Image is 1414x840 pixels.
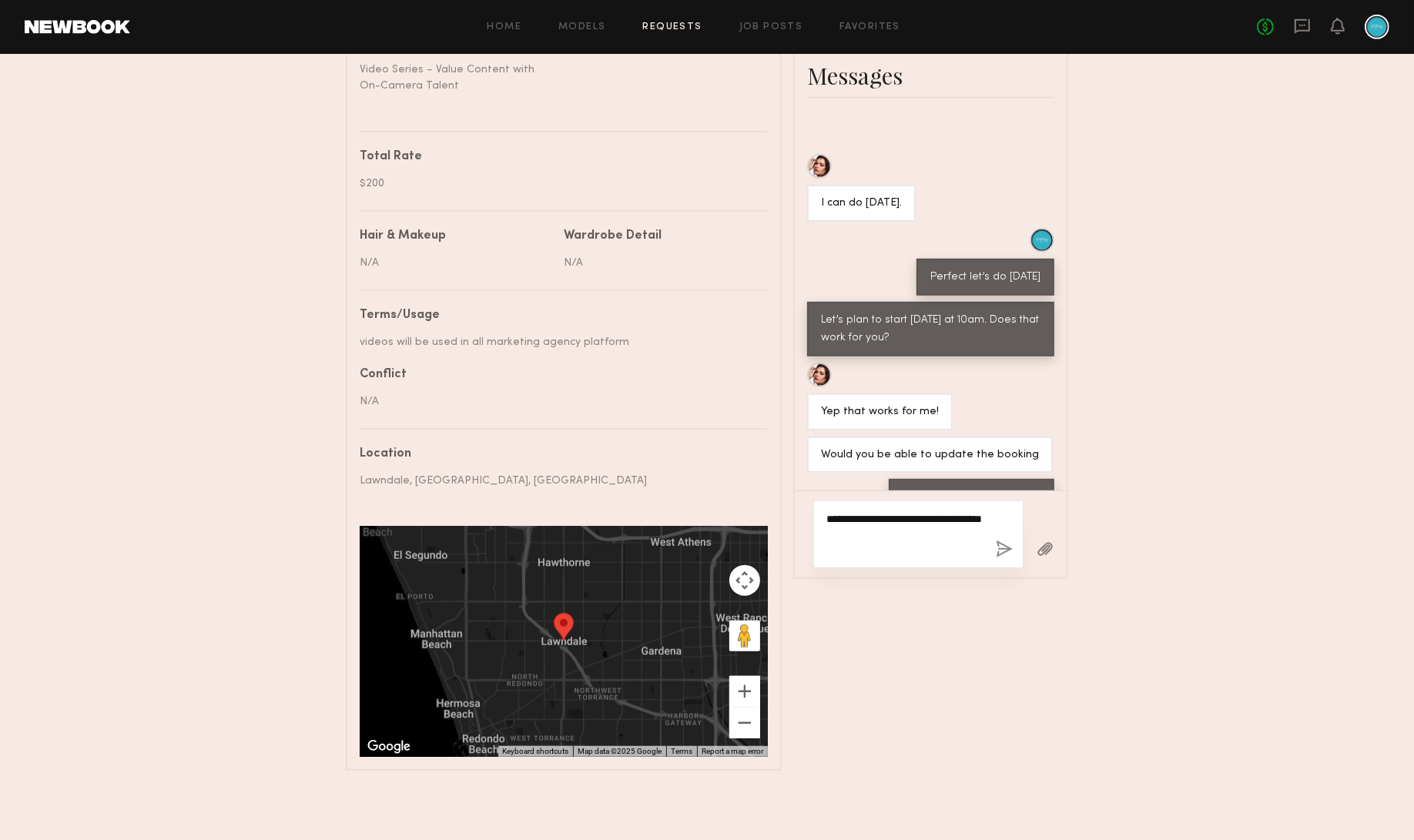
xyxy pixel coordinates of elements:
div: I can do [DATE]. [821,195,902,213]
div: $200 [360,176,756,192]
a: Report a map error [702,747,763,755]
div: Lawndale, [GEOGRAPHIC_DATA], [GEOGRAPHIC_DATA] [360,473,756,489]
div: Wardrobe Detail [564,230,662,243]
div: Hair & Makeup [360,230,446,243]
div: Terms/Usage [360,310,756,322]
div: N/A [360,393,756,410]
div: Let’s plan to start [DATE] at 10am. Does that work for you? [821,312,1040,347]
a: Open this area in Google Maps (opens a new window) [364,737,414,757]
div: Perfect let’s do [DATE] [930,269,1040,286]
button: Keyboard shortcuts [502,746,568,757]
div: Yep that works for me! [821,403,939,421]
div: Conflict [360,369,756,381]
div: videos will be used in all marketing agency platform [360,334,756,350]
div: Location [360,448,756,460]
div: N/A [564,255,756,271]
div: N/A [360,255,552,271]
div: Total Rate [360,151,756,163]
a: Favorites [839,22,900,32]
img: Google [364,737,414,757]
a: Models [558,22,605,32]
div: I dont know how to update. [903,489,1040,507]
a: Job Posts [739,22,803,32]
button: Zoom in [729,676,760,707]
a: Requests [643,22,702,32]
div: Messages [807,60,1054,91]
button: Zoom out [729,708,760,738]
div: Would you be able to update the booking [821,447,1039,464]
a: Home [488,22,522,32]
button: Map camera controls [729,565,760,596]
div: Video Series – Value Content with On-Camera Talent [360,62,552,94]
button: Drag Pegman onto the map to open Street View [729,621,760,651]
span: Map data ©2025 Google [578,747,662,755]
a: Terms [671,747,692,755]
